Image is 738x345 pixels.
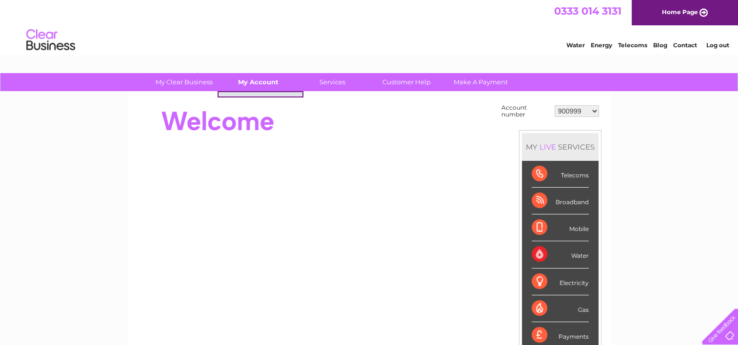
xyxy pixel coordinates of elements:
a: Customer Help [366,73,447,91]
a: Contact [673,41,697,49]
a: Telecoms [618,41,647,49]
div: Gas [532,295,589,322]
div: Broadband [532,188,589,214]
a: Make A Payment [440,73,521,91]
div: Electricity [532,268,589,295]
a: Log out [706,41,729,49]
div: Clear Business is a trading name of Verastar Limited (registered in [GEOGRAPHIC_DATA] No. 3667643... [139,5,600,47]
div: LIVE [538,142,558,152]
a: My Account [218,73,299,91]
a: Services [292,73,373,91]
div: Telecoms [532,161,589,188]
td: Account number [499,102,552,120]
a: Blog [653,41,667,49]
a: My Clear Business [144,73,224,91]
a: Energy [591,41,612,49]
a: Bills and Payments [222,92,302,112]
div: Mobile [532,214,589,241]
a: Water [566,41,585,49]
div: MY SERVICES [522,133,598,161]
a: 0333 014 3131 [554,5,621,17]
div: Water [532,241,589,268]
img: logo.png [26,25,76,55]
